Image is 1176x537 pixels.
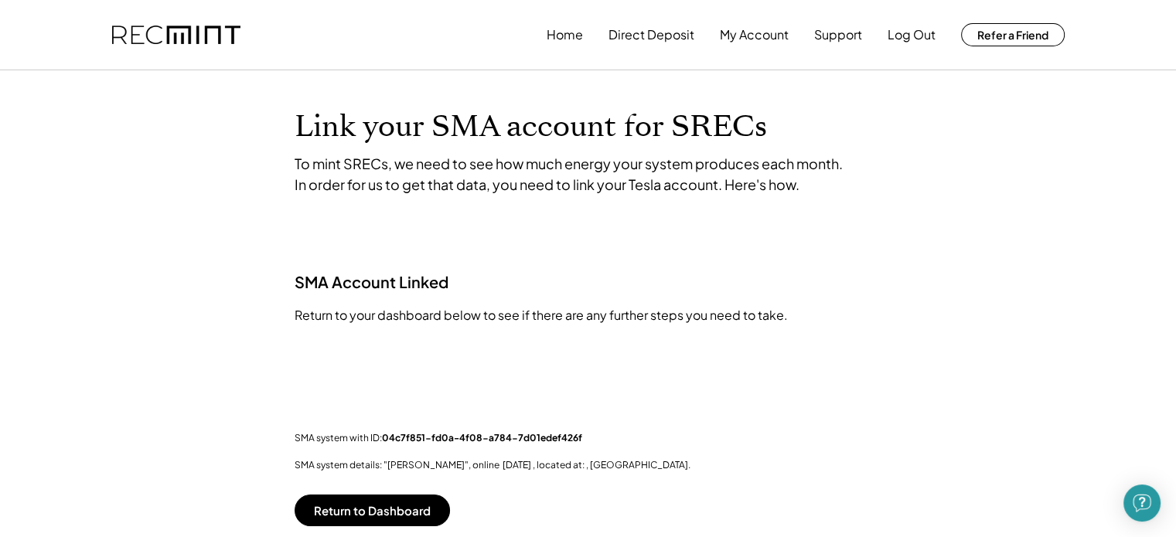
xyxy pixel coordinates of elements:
button: Home [547,19,583,50]
button: Direct Deposit [608,19,694,50]
div: SMA system details: "[PERSON_NAME]", online [DATE] , located at: , [GEOGRAPHIC_DATA]. [295,459,882,471]
button: Log Out [888,19,936,50]
button: Support [814,19,862,50]
strong: 04c7f851-fd0a-4f08-a784-7d01edef426f [382,432,582,444]
button: Return to Dashboard [295,495,450,526]
div: SMA system with ID: [295,432,882,444]
div: To mint SRECs, we need to see how much energy your system produces each month. In order for us to... [295,153,882,195]
button: Refer a Friend [961,23,1065,46]
div: Return to your dashboard below to see if there are any further steps you need to take. [295,308,882,324]
h1: Link your SMA account for SRECs [295,109,882,145]
h3: SMA Account Linked [295,272,882,292]
button: My Account [720,19,789,50]
div: Open Intercom Messenger [1123,484,1161,522]
img: recmint-logotype%403x.png [112,25,240,45]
